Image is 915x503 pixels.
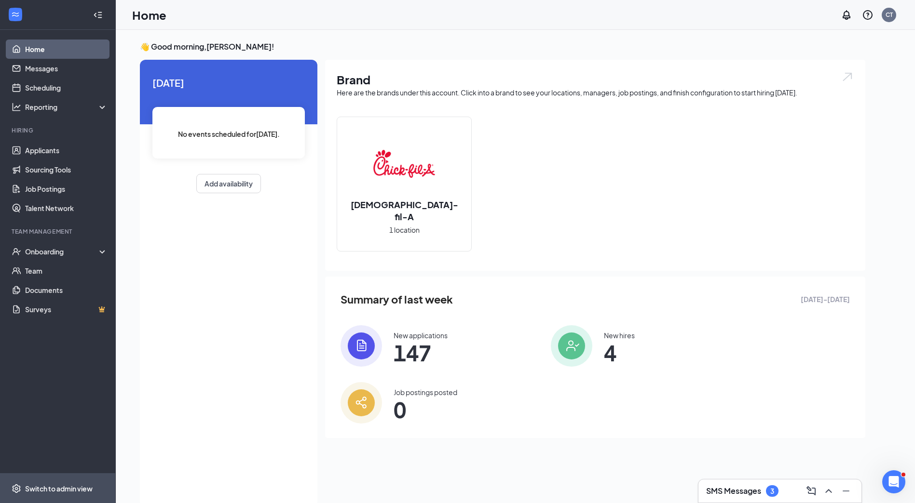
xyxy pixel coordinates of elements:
[25,40,108,59] a: Home
[140,41,865,52] h3: 👋 Good morning, [PERSON_NAME] !
[823,485,834,497] svg: ChevronUp
[25,199,108,218] a: Talent Network
[25,247,99,256] div: Onboarding
[341,382,382,424] img: icon
[604,344,635,361] span: 4
[770,487,774,495] div: 3
[337,88,854,97] div: Here are the brands under this account. Click into a brand to see your locations, managers, job p...
[12,227,106,236] div: Team Management
[25,102,108,112] div: Reporting
[341,325,382,367] img: icon
[25,179,108,199] a: Job Postings
[25,300,108,319] a: SurveysCrown
[373,133,435,195] img: Chick-fil-A
[196,174,261,193] button: Add availability
[12,247,21,256] svg: UserCheck
[389,225,420,235] span: 1 location
[12,484,21,493] svg: Settings
[801,294,850,304] span: [DATE] - [DATE]
[341,291,453,308] span: Summary of last week
[178,129,280,139] span: No events scheduled for [DATE] .
[804,483,819,499] button: ComposeMessage
[886,11,893,19] div: CT
[11,10,20,19] svg: WorkstreamLogo
[841,71,854,82] img: open.6027fd2a22e1237b5b06.svg
[821,483,836,499] button: ChevronUp
[12,102,21,112] svg: Analysis
[25,484,93,493] div: Switch to admin view
[551,325,592,367] img: icon
[25,160,108,179] a: Sourcing Tools
[806,485,817,497] svg: ComposeMessage
[840,485,852,497] svg: Minimize
[337,71,854,88] h1: Brand
[862,9,874,21] svg: QuestionInfo
[394,331,448,340] div: New applications
[25,78,108,97] a: Scheduling
[882,470,905,493] iframe: Intercom live chat
[841,9,852,21] svg: Notifications
[394,344,448,361] span: 147
[25,280,108,300] a: Documents
[25,261,108,280] a: Team
[152,75,305,90] span: [DATE]
[132,7,166,23] h1: Home
[93,10,103,20] svg: Collapse
[25,141,108,160] a: Applicants
[706,486,761,496] h3: SMS Messages
[394,401,457,418] span: 0
[604,331,635,340] div: New hires
[838,483,854,499] button: Minimize
[394,387,457,397] div: Job postings posted
[12,126,106,134] div: Hiring
[337,199,471,223] h2: [DEMOGRAPHIC_DATA]-fil-A
[25,59,108,78] a: Messages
